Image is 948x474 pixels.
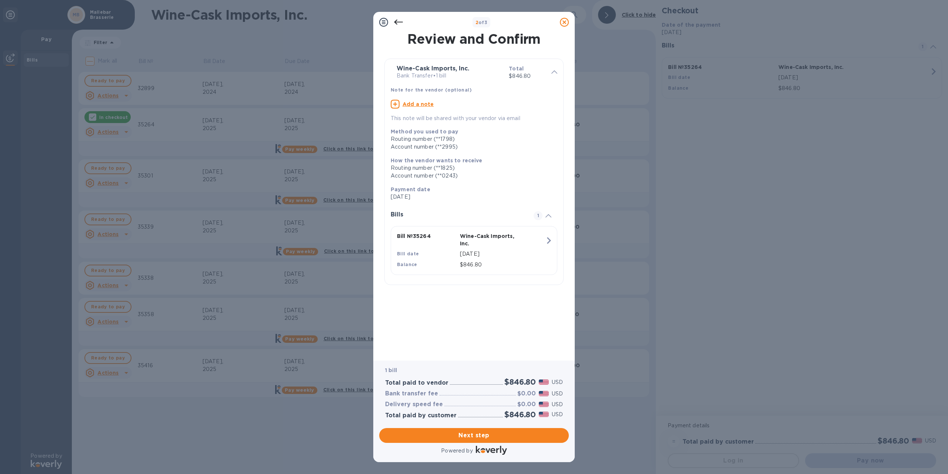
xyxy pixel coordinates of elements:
p: Bill № 35264 [397,232,457,240]
b: Wine-Cask Imports, Inc. [397,65,469,72]
img: Logo [476,446,507,455]
b: Total [509,66,524,72]
b: Bill date [397,251,419,256]
div: Account number (**0243) [391,172,551,180]
h3: $0.00 [517,401,536,408]
img: USD [539,402,549,407]
p: Powered by [441,447,473,455]
span: Next step [385,431,563,440]
h3: Bills [391,211,525,218]
b: How the vendor wants to receive [391,158,483,163]
b: of 3 [475,20,488,25]
button: Next step [379,428,569,443]
h1: Review and Confirm [383,31,565,47]
p: [DATE] [460,250,545,258]
p: This note will be shared with your vendor via email [391,115,557,122]
p: USD [552,390,563,398]
h2: $846.80 [504,410,536,419]
span: 1 [534,211,543,220]
p: USD [552,378,563,386]
button: Bill №35264Wine-Cask Imports, Inc.Bill date[DATE]Balance$846.80 [391,226,557,275]
p: [DATE] [391,193,551,201]
h3: Delivery speed fee [385,401,443,408]
p: USD [552,401,563,408]
div: Routing number (**1798) [391,135,551,143]
h3: Total paid to vendor [385,379,448,387]
img: USD [539,412,549,417]
span: 2 [475,20,478,25]
b: Payment date [391,186,430,192]
img: USD [539,379,549,385]
div: Routing number (**1825) [391,164,551,172]
p: Wine-Cask Imports, Inc. [460,232,520,247]
u: Add a note [403,101,434,107]
p: $846.80 [509,72,545,80]
img: USD [539,391,549,396]
h3: $0.00 [517,390,536,397]
div: Wine-Cask Imports, Inc.Bank Transfer•1 billTotal$846.80Note for the vendor (optional)Add a noteTh... [391,65,557,122]
b: Balance [397,262,417,267]
div: Account number (**2995) [391,143,551,151]
h2: $846.80 [504,377,536,387]
p: USD [552,411,563,418]
p: Bank Transfer • 1 bill [397,72,503,80]
h3: Bank transfer fee [385,390,438,397]
p: $846.80 [460,261,545,269]
b: Method you used to pay [391,129,458,135]
h3: Total paid by customer [385,412,457,419]
b: Note for the vendor (optional) [391,87,472,93]
b: 1 bill [385,367,397,373]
